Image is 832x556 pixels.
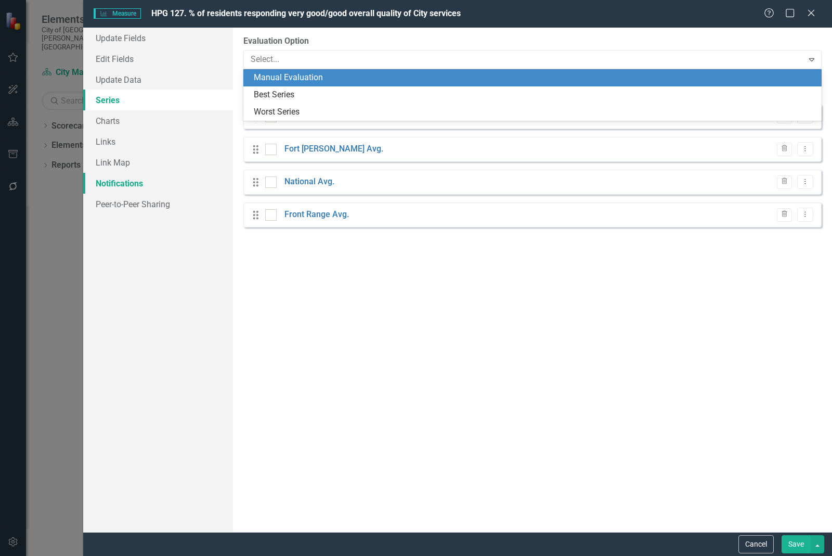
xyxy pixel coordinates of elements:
label: Evaluation Option [243,35,822,47]
a: Front Range Avg. [284,209,349,221]
div: Worst Series [254,106,815,118]
a: Peer-to-Peer Sharing [83,194,233,214]
a: Update Fields [83,28,233,48]
a: National Avg. [284,176,334,188]
a: Edit Fields [83,48,233,69]
a: Links [83,131,233,152]
a: Notifications [83,173,233,194]
a: Link Map [83,152,233,173]
button: Save [782,535,811,553]
div: Best Series [254,89,815,101]
a: Update Data [83,69,233,90]
span: HPG 127. % of residents responding very good/good overall quality of City services [151,8,461,18]
a: Series [83,90,233,110]
a: Fort [PERSON_NAME] Avg. [284,143,383,155]
div: Manual Evaluation [254,72,815,84]
a: Charts [83,110,233,131]
button: Cancel [738,535,774,553]
span: Measure [94,8,141,19]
